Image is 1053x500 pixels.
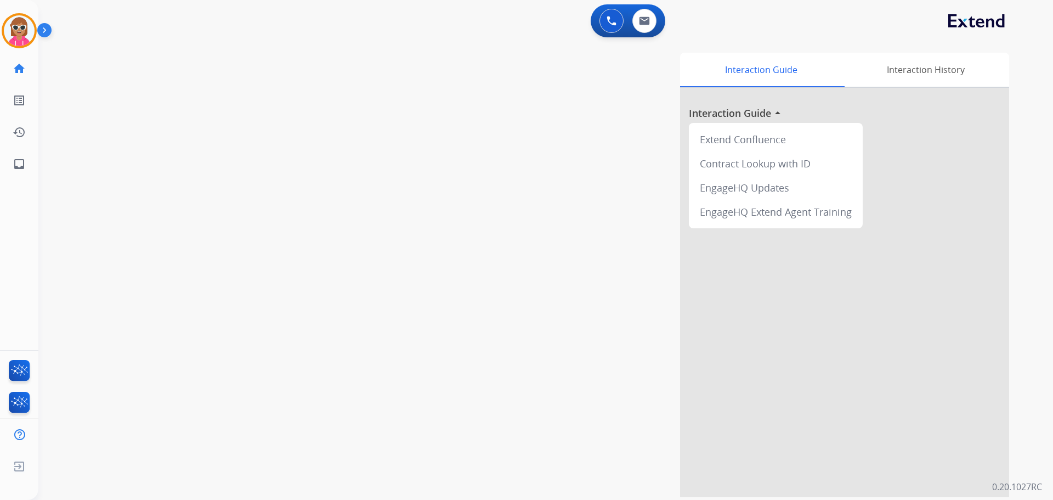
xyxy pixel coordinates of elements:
div: EngageHQ Updates [693,176,858,200]
img: avatar [4,15,35,46]
div: Extend Confluence [693,127,858,151]
mat-icon: home [13,62,26,75]
div: Interaction History [842,53,1009,87]
div: Interaction Guide [680,53,842,87]
div: Contract Lookup with ID [693,151,858,176]
mat-icon: history [13,126,26,139]
mat-icon: inbox [13,158,26,171]
div: EngageHQ Extend Agent Training [693,200,858,224]
p: 0.20.1027RC [992,480,1042,493]
mat-icon: list_alt [13,94,26,107]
